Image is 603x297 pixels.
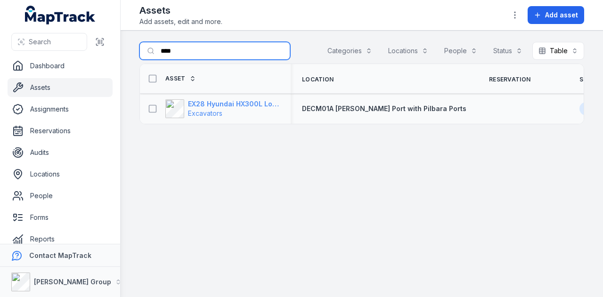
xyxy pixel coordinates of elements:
[8,208,113,227] a: Forms
[165,75,196,82] a: Asset
[532,42,584,60] button: Table
[165,75,186,82] span: Asset
[489,76,530,83] span: Reservation
[8,230,113,249] a: Reports
[8,100,113,119] a: Assignments
[188,109,222,117] span: Excavators
[8,165,113,184] a: Locations
[382,42,434,60] button: Locations
[34,278,111,286] strong: [PERSON_NAME] Group
[8,143,113,162] a: Audits
[528,6,584,24] button: Add asset
[8,121,113,140] a: Reservations
[139,4,222,17] h2: Assets
[11,33,87,51] button: Search
[165,99,279,118] a: EX28 Hyundai HX300L LongreachExcavators
[545,10,578,20] span: Add asset
[321,42,378,60] button: Categories
[302,76,334,83] span: Location
[29,37,51,47] span: Search
[25,6,96,24] a: MapTrack
[8,56,113,75] a: Dashboard
[8,78,113,97] a: Assets
[302,104,466,112] span: DECM01A [PERSON_NAME] Port with Pilbara Ports
[8,186,113,205] a: People
[188,99,279,109] strong: EX28 Hyundai HX300L Longreach
[487,42,529,60] button: Status
[29,251,91,259] strong: Contact MapTrack
[438,42,483,60] button: People
[139,17,222,26] span: Add assets, edit and more.
[302,104,466,113] a: DECM01A [PERSON_NAME] Port with Pilbara Ports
